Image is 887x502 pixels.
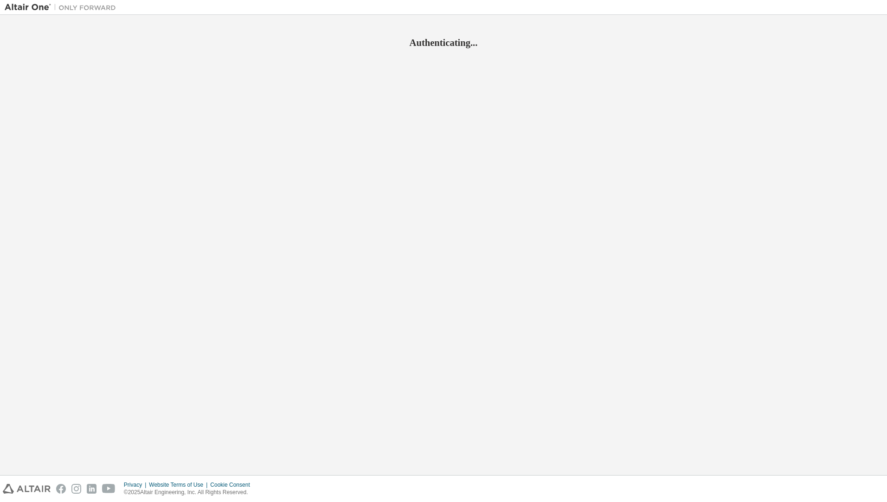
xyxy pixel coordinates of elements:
img: linkedin.svg [87,484,96,494]
img: Altair One [5,3,121,12]
h2: Authenticating... [5,37,882,49]
p: © 2025 Altair Engineering, Inc. All Rights Reserved. [124,489,256,496]
img: youtube.svg [102,484,116,494]
div: Privacy [124,481,149,489]
img: altair_logo.svg [3,484,51,494]
div: Website Terms of Use [149,481,210,489]
div: Cookie Consent [210,481,255,489]
img: instagram.svg [71,484,81,494]
img: facebook.svg [56,484,66,494]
